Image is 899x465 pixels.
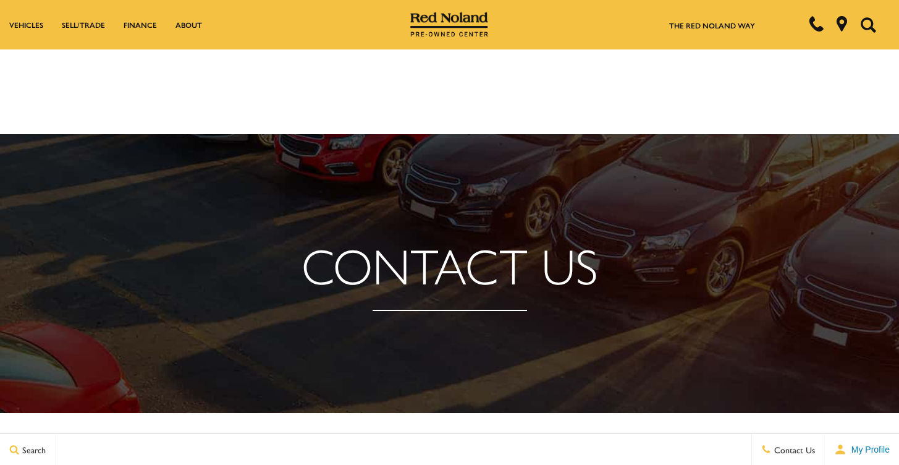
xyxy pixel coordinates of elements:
button: Open the search field [856,1,880,49]
a: The Red Noland Way [669,20,755,31]
a: Red Noland Pre-Owned [410,17,488,29]
span: My Profile [846,445,890,454]
img: Red Noland Pre-Owned [410,12,488,37]
span: Contact Us [771,443,815,456]
span: Search [19,443,46,456]
button: user-profile-menu [825,434,899,465]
